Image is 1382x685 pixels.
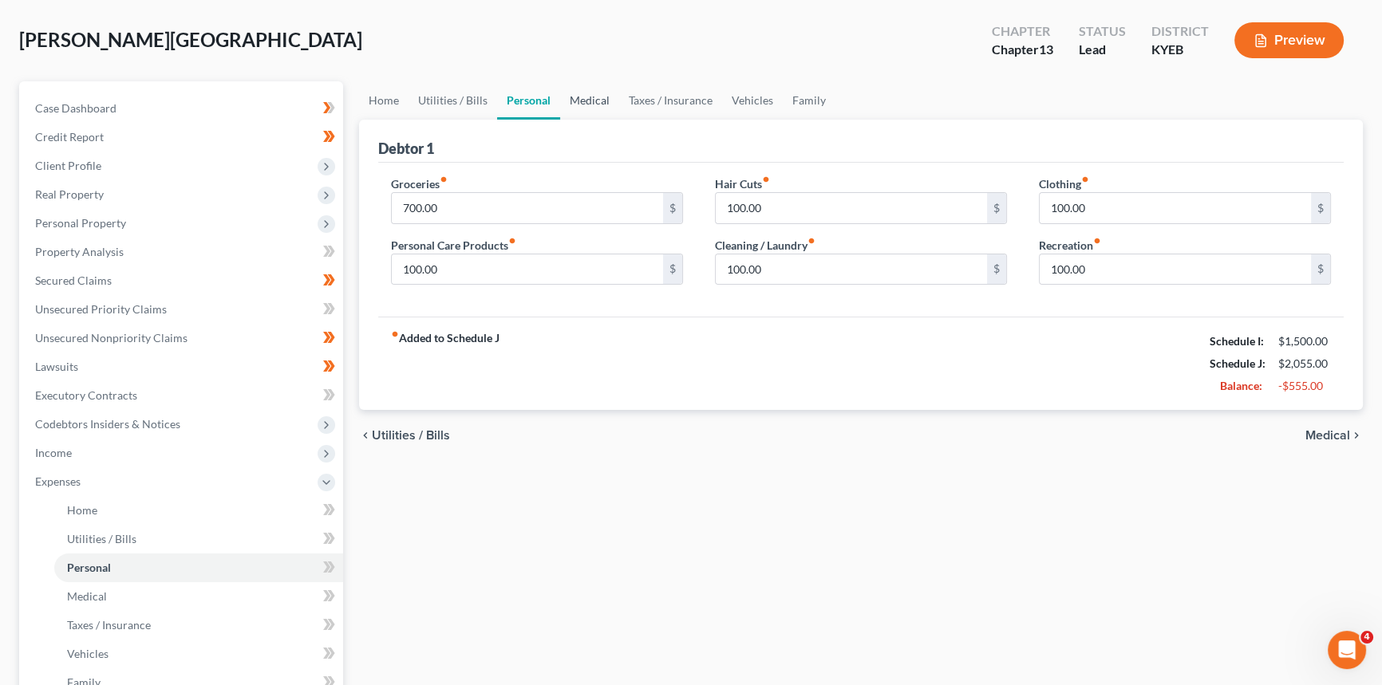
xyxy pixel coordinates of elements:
label: Groceries [391,175,448,192]
span: Home [67,503,97,517]
i: fiber_manual_record [1093,237,1101,245]
div: $ [987,254,1006,285]
span: Codebtors Insiders & Notices [35,417,180,431]
input: -- [392,193,663,223]
i: chevron_left [359,429,372,442]
a: Taxes / Insurance [619,81,722,120]
div: Chapter [992,22,1053,41]
i: fiber_manual_record [508,237,516,245]
a: Unsecured Nonpriority Claims [22,324,343,352]
label: Personal Care Products [391,237,516,254]
a: Medical [54,582,343,611]
span: Secured Claims [35,274,112,287]
div: $1,500.00 [1278,333,1331,349]
button: Medical chevron_right [1305,429,1363,442]
i: chevron_right [1350,429,1363,442]
div: KYEB [1151,41,1209,59]
div: $ [1311,193,1330,223]
div: Status [1079,22,1126,41]
input: -- [1040,254,1311,285]
span: Personal Property [35,216,126,230]
a: Credit Report [22,123,343,152]
div: Debtor 1 [378,139,434,158]
a: Family [783,81,835,120]
span: Vehicles [67,647,109,660]
span: Property Analysis [35,245,124,258]
input: -- [392,254,663,285]
span: Unsecured Priority Claims [35,302,167,316]
a: Unsecured Priority Claims [22,295,343,324]
div: Chapter [992,41,1053,59]
label: Recreation [1039,237,1101,254]
a: Utilities / Bills [409,81,497,120]
div: District [1151,22,1209,41]
span: Medical [67,589,107,603]
a: Utilities / Bills [54,525,343,553]
div: -$555.00 [1278,378,1331,394]
a: Home [359,81,409,120]
div: $ [987,193,1006,223]
span: Case Dashboard [35,101,116,115]
span: Income [35,446,72,459]
i: fiber_manual_record [1081,175,1089,183]
span: 13 [1039,41,1053,57]
label: Cleaning / Laundry [715,237,815,254]
div: $ [663,193,682,223]
input: -- [1040,193,1311,223]
i: fiber_manual_record [391,330,399,338]
a: Lawsuits [22,352,343,381]
iframe: Intercom live chat [1328,631,1366,669]
span: [PERSON_NAME][GEOGRAPHIC_DATA] [19,28,362,51]
a: Medical [560,81,619,120]
a: Property Analysis [22,238,343,266]
input: -- [716,254,987,285]
span: Client Profile [35,159,101,172]
div: $ [1311,254,1330,285]
span: Taxes / Insurance [67,618,151,632]
span: Expenses [35,474,81,488]
button: Preview [1234,22,1344,58]
span: Personal [67,561,111,574]
a: Personal [54,553,343,582]
span: Utilities / Bills [372,429,450,442]
strong: Balance: [1220,379,1262,392]
a: Secured Claims [22,266,343,295]
div: Lead [1079,41,1126,59]
strong: Schedule J: [1210,356,1266,370]
span: Medical [1305,429,1350,442]
i: fiber_manual_record [807,237,815,245]
a: Home [54,496,343,525]
a: Executory Contracts [22,381,343,410]
span: Credit Report [35,130,104,144]
i: fiber_manual_record [762,175,770,183]
strong: Schedule I: [1210,334,1264,348]
a: Personal [497,81,560,120]
label: Hair Cuts [715,175,770,192]
label: Clothing [1039,175,1089,192]
a: Case Dashboard [22,94,343,123]
span: Unsecured Nonpriority Claims [35,331,188,344]
i: fiber_manual_record [440,175,448,183]
span: Real Property [35,187,104,201]
strong: Added to Schedule J [391,330,499,397]
div: $2,055.00 [1278,356,1331,372]
span: 4 [1360,631,1373,644]
a: Vehicles [722,81,783,120]
div: $ [663,254,682,285]
button: chevron_left Utilities / Bills [359,429,450,442]
input: -- [716,193,987,223]
a: Taxes / Insurance [54,611,343,640]
span: Utilities / Bills [67,532,136,545]
a: Vehicles [54,640,343,668]
span: Lawsuits [35,360,78,373]
span: Executory Contracts [35,388,137,402]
